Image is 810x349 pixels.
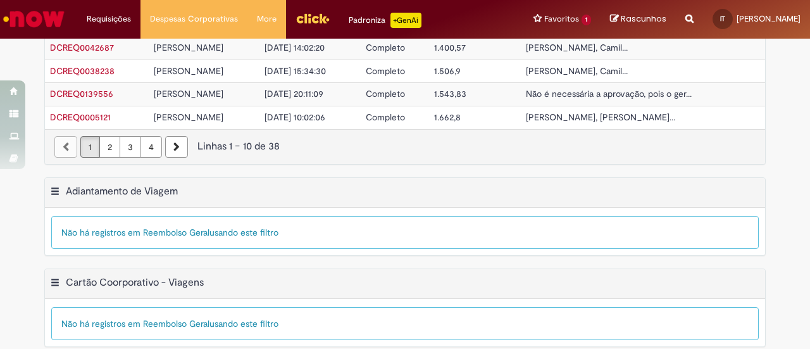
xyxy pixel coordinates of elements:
[120,136,141,158] a: Página 3
[50,88,113,99] a: Abrir Registro: DCREQ0139556
[45,129,765,164] nav: paginação
[366,88,405,99] span: Completo
[209,227,278,238] span: usando este filtro
[50,42,114,53] a: Abrir Registro: DCREQ0042687
[99,136,120,158] a: Página 2
[87,13,131,25] span: Requisições
[265,111,325,123] span: [DATE] 10:02:06
[50,185,60,201] button: Adiantamento de Viagem Menu de contexto
[50,88,113,99] span: DCREQ0139556
[1,6,66,32] img: ServiceNow
[154,42,223,53] span: [PERSON_NAME]
[366,65,405,77] span: Completo
[349,13,421,28] div: Padroniza
[257,13,277,25] span: More
[434,88,466,99] span: 1.543,83
[434,65,461,77] span: 1.506,9
[50,65,115,77] span: DCREQ0038238
[390,13,421,28] p: +GenAi
[526,88,692,99] span: Não é necessária a aprovação, pois o ger...
[434,42,466,53] span: 1.400,57
[582,15,591,25] span: 1
[526,65,628,77] span: [PERSON_NAME], Camil...
[610,13,666,25] a: Rascunhos
[720,15,725,23] span: IT
[737,13,801,24] span: [PERSON_NAME]
[80,136,100,158] a: Página 1
[296,9,330,28] img: click_logo_yellow_360x200.png
[265,42,325,53] span: [DATE] 14:02:20
[154,88,223,99] span: [PERSON_NAME]
[54,139,756,154] div: Linhas 1 − 10 de 38
[50,276,60,293] button: Cartão Coorporativo - Viagens Menu de contexto
[50,111,111,123] a: Abrir Registro: DCREQ0005121
[366,42,405,53] span: Completo
[165,136,188,158] a: Próxima página
[544,13,579,25] span: Favoritos
[51,307,759,340] div: Não há registros em Reembolso Geral
[621,13,666,25] span: Rascunhos
[51,216,759,249] div: Não há registros em Reembolso Geral
[209,318,278,329] span: usando este filtro
[150,13,238,25] span: Despesas Corporativas
[140,136,162,158] a: Página 4
[265,88,323,99] span: [DATE] 20:11:09
[50,65,115,77] a: Abrir Registro: DCREQ0038238
[434,111,461,123] span: 1.662,8
[50,111,111,123] span: DCREQ0005121
[366,111,405,123] span: Completo
[66,276,204,289] h2: Cartão Coorporativo - Viagens
[50,42,114,53] span: DCREQ0042687
[526,111,675,123] span: [PERSON_NAME], [PERSON_NAME]...
[265,65,326,77] span: [DATE] 15:34:30
[154,65,223,77] span: [PERSON_NAME]
[66,186,178,198] h2: Adiantamento de Viagem
[526,42,628,53] span: [PERSON_NAME], Camil...
[154,111,223,123] span: [PERSON_NAME]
